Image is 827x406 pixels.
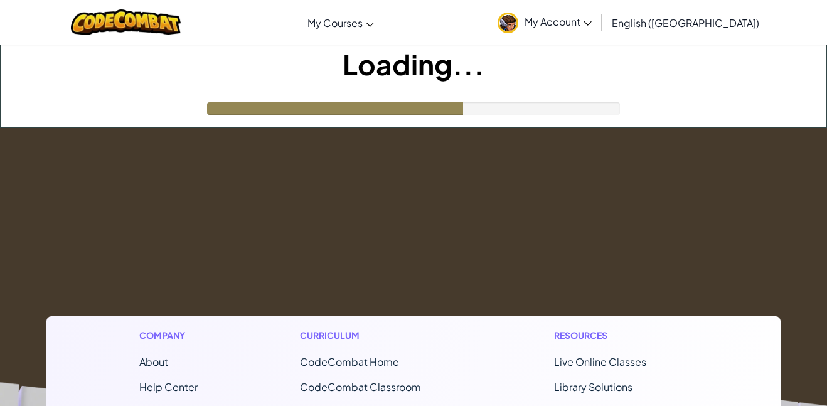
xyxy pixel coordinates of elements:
h1: Company [139,329,198,342]
a: About [139,355,168,368]
a: My Account [491,3,598,42]
a: My Courses [301,6,380,40]
span: My Account [525,15,592,28]
span: CodeCombat Home [300,355,399,368]
h1: Resources [554,329,688,342]
a: English ([GEOGRAPHIC_DATA]) [606,6,766,40]
a: Library Solutions [554,380,632,393]
h1: Curriculum [300,329,452,342]
span: English ([GEOGRAPHIC_DATA]) [612,16,759,29]
span: My Courses [307,16,363,29]
a: CodeCombat Classroom [300,380,421,393]
img: CodeCombat logo [71,9,181,35]
a: Help Center [139,380,198,393]
a: Live Online Classes [554,355,646,368]
h1: Loading... [1,45,826,83]
img: avatar [498,13,518,33]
